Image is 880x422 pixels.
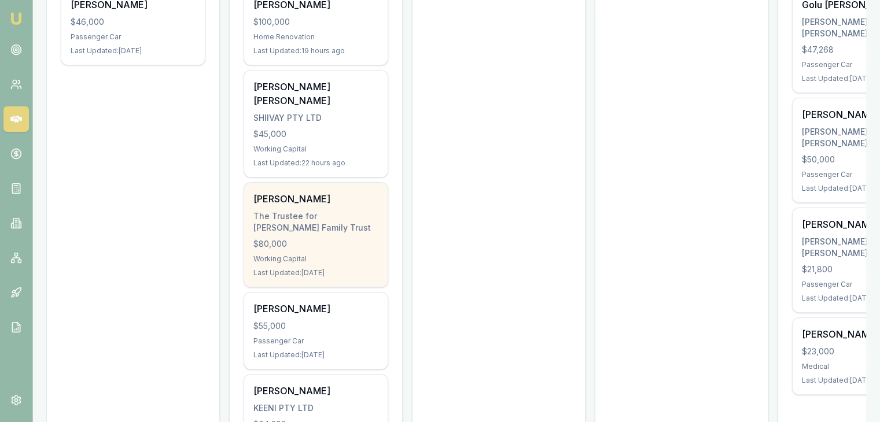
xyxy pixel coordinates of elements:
[253,254,378,264] div: Working Capital
[253,32,378,42] div: Home Renovation
[253,158,378,168] div: Last Updated: 22 hours ago
[71,46,196,55] div: Last Updated: [DATE]
[9,12,23,25] img: emu-icon-u.png
[253,238,378,250] div: $80,000
[253,350,378,360] div: Last Updated: [DATE]
[253,268,378,277] div: Last Updated: [DATE]
[253,16,378,28] div: $100,000
[253,145,378,154] div: Working Capital
[253,384,378,398] div: [PERSON_NAME]
[71,32,196,42] div: Passenger Car
[253,402,378,414] div: KEENI PTY LTD
[253,210,378,234] div: The Trustee for [PERSON_NAME] Family Trust
[253,112,378,124] div: SHIIVAY PTY LTD
[253,302,378,316] div: [PERSON_NAME]
[253,336,378,346] div: Passenger Car
[253,320,378,332] div: $55,000
[71,16,196,28] div: $46,000
[253,128,378,140] div: $45,000
[253,46,378,55] div: Last Updated: 19 hours ago
[253,80,378,108] div: [PERSON_NAME] [PERSON_NAME]
[253,192,378,206] div: [PERSON_NAME]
